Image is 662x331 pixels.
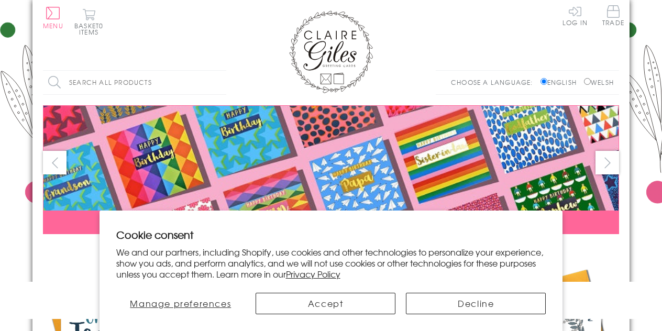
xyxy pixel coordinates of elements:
[116,227,546,242] h2: Cookie consent
[43,151,67,174] button: prev
[43,71,226,94] input: Search all products
[116,293,245,314] button: Manage preferences
[602,5,624,26] span: Trade
[540,78,582,87] label: English
[289,10,373,93] img: Claire Giles Greetings Cards
[584,78,591,85] input: Welsh
[79,21,103,37] span: 0 items
[116,247,546,279] p: We and our partners, including Shopify, use cookies and other technologies to personalize your ex...
[130,297,231,310] span: Manage preferences
[74,8,103,35] button: Basket0 items
[584,78,614,87] label: Welsh
[286,268,340,280] a: Privacy Policy
[406,293,546,314] button: Decline
[562,5,588,26] a: Log In
[256,293,395,314] button: Accept
[216,71,226,94] input: Search
[602,5,624,28] a: Trade
[43,7,63,29] button: Menu
[540,78,547,85] input: English
[451,78,538,87] p: Choose a language:
[43,242,619,258] div: Carousel Pagination
[595,151,619,174] button: next
[43,21,63,30] span: Menu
